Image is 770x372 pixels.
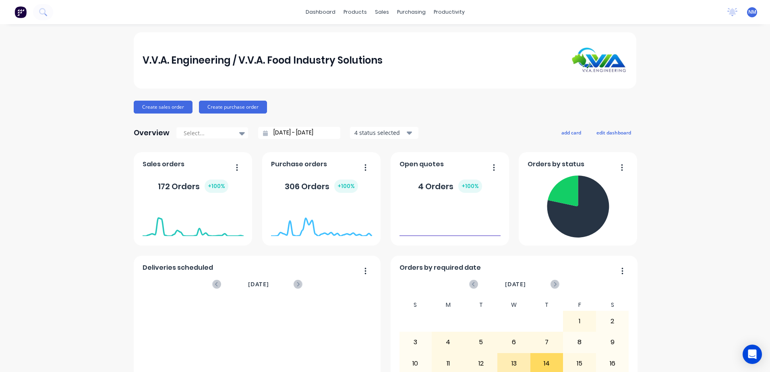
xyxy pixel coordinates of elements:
[134,101,192,114] button: Create sales order
[465,332,497,352] div: 5
[563,299,596,311] div: F
[205,180,228,193] div: + 100 %
[528,159,584,169] span: Orders by status
[271,159,327,169] span: Purchase orders
[354,128,405,137] div: 4 status selected
[199,101,267,114] button: Create purchase order
[393,6,430,18] div: purchasing
[143,52,383,68] div: V.V.A. Engineering / V.V.A. Food Industry Solutions
[143,159,184,169] span: Sales orders
[418,180,482,193] div: 4 Orders
[743,345,762,364] div: Open Intercom Messenger
[339,6,371,18] div: products
[285,180,358,193] div: 306 Orders
[371,6,393,18] div: sales
[556,127,586,138] button: add card
[248,280,269,289] span: [DATE]
[571,48,627,73] img: V.V.A. Engineering / V.V.A. Food Industry Solutions
[399,159,444,169] span: Open quotes
[531,332,563,352] div: 7
[350,127,418,139] button: 4 status selected
[432,299,465,311] div: M
[134,125,170,141] div: Overview
[334,180,358,193] div: + 100 %
[596,299,629,311] div: S
[399,299,432,311] div: S
[563,332,596,352] div: 8
[14,6,27,18] img: Factory
[497,299,530,311] div: W
[596,332,629,352] div: 9
[458,180,482,193] div: + 100 %
[563,311,596,331] div: 1
[596,311,629,331] div: 2
[158,180,228,193] div: 172 Orders
[302,6,339,18] a: dashboard
[465,299,498,311] div: T
[748,8,756,16] span: NM
[498,332,530,352] div: 6
[591,127,636,138] button: edit dashboard
[399,332,432,352] div: 3
[505,280,526,289] span: [DATE]
[432,332,464,352] div: 4
[430,6,469,18] div: productivity
[530,299,563,311] div: T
